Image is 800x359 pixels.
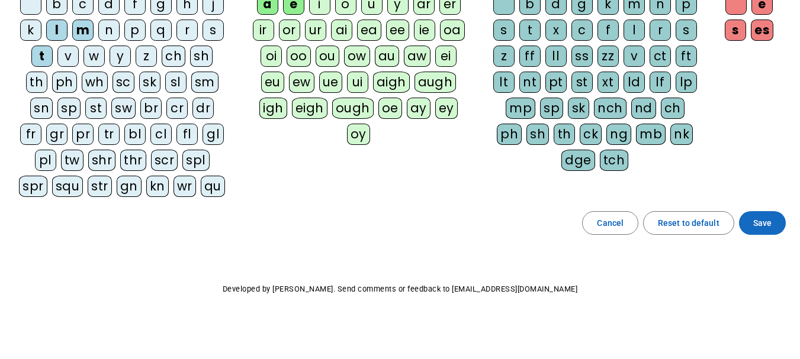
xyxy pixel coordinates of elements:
div: ch [162,46,185,67]
div: spl [182,150,210,171]
div: ee [386,20,409,41]
div: ck [580,124,602,145]
div: eigh [292,98,327,119]
div: es [751,20,773,41]
div: sw [111,98,136,119]
div: sp [57,98,81,119]
div: sh [190,46,213,67]
div: lt [493,72,515,93]
div: v [624,46,645,67]
div: lp [676,72,697,93]
p: Developed by [PERSON_NAME]. Send comments or feedback to [EMAIL_ADDRESS][DOMAIN_NAME] [9,282,791,296]
div: nt [519,72,541,93]
div: l [624,20,645,41]
div: wh [82,72,108,93]
div: br [140,98,162,119]
div: zz [597,46,619,67]
div: fl [176,124,198,145]
div: f [597,20,619,41]
div: v [57,46,79,67]
div: ue [319,72,342,93]
div: n [98,20,120,41]
div: oa [440,20,465,41]
div: sc [113,72,134,93]
div: gn [117,176,142,197]
div: ph [52,72,77,93]
div: fr [20,124,41,145]
div: m [72,20,94,41]
div: s [725,20,746,41]
div: ct [650,46,671,67]
div: tch [600,150,629,171]
div: wr [174,176,196,197]
div: ie [414,20,435,41]
div: ei [435,46,457,67]
div: c [571,20,593,41]
div: squ [52,176,83,197]
div: ou [316,46,339,67]
div: nk [670,124,693,145]
div: str [88,176,112,197]
div: or [279,20,300,41]
div: lf [650,72,671,93]
div: bl [124,124,146,145]
div: ir [253,20,274,41]
div: thr [120,150,146,171]
div: sm [191,72,219,93]
div: nch [594,98,626,119]
div: ai [331,20,352,41]
div: xt [597,72,619,93]
div: sl [165,72,187,93]
div: s [676,20,697,41]
div: gr [46,124,68,145]
div: mp [506,98,535,119]
div: dr [192,98,214,119]
div: ea [357,20,381,41]
div: x [545,20,567,41]
div: ui [347,72,368,93]
div: spr [19,176,47,197]
div: gl [203,124,224,145]
div: th [26,72,47,93]
div: sp [540,98,563,119]
div: st [571,72,593,93]
div: ch [661,98,685,119]
div: ff [519,46,541,67]
div: ew [289,72,314,93]
div: s [203,20,224,41]
div: ll [545,46,567,67]
div: th [554,124,575,145]
div: st [85,98,107,119]
div: z [493,46,515,67]
div: ph [497,124,522,145]
div: pr [72,124,94,145]
div: oi [261,46,282,67]
div: t [519,20,541,41]
div: mb [636,124,666,145]
div: oe [378,98,402,119]
span: Cancel [597,216,624,230]
div: k [20,20,41,41]
div: nd [631,98,656,119]
div: qu [201,176,225,197]
div: dge [561,150,595,171]
div: eu [261,72,284,93]
div: r [650,20,671,41]
div: s [493,20,515,41]
div: augh [415,72,457,93]
div: t [31,46,53,67]
div: w [83,46,105,67]
div: ss [571,46,593,67]
div: oy [347,124,370,145]
div: au [375,46,399,67]
div: ay [407,98,430,119]
span: Reset to default [658,216,719,230]
button: Save [739,211,786,235]
div: p [124,20,146,41]
div: aigh [373,72,410,93]
div: igh [259,98,287,119]
div: sk [568,98,589,119]
div: z [136,46,157,67]
div: aw [404,46,430,67]
div: ough [332,98,374,119]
